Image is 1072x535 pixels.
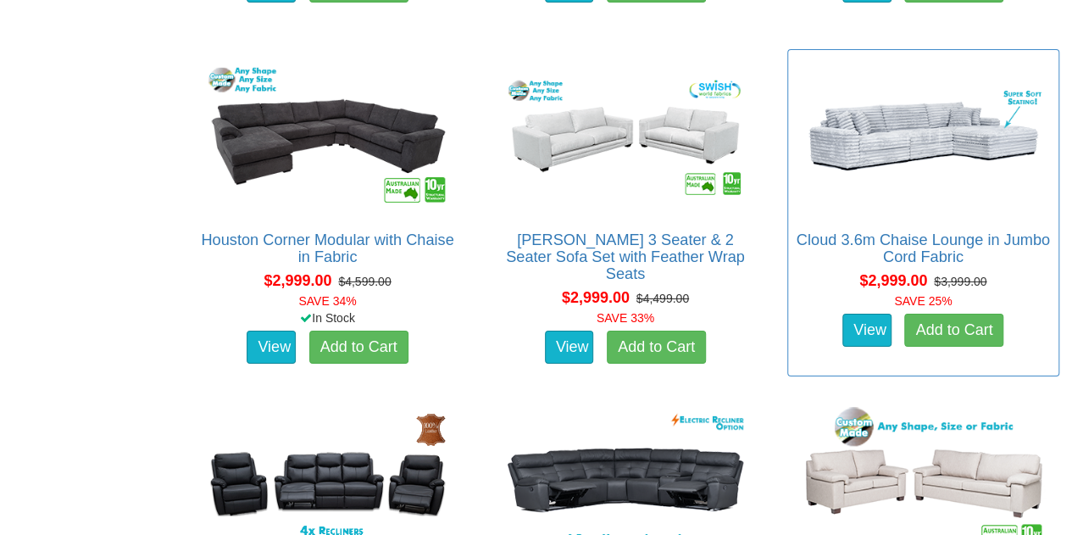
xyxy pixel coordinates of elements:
img: Erika 3 Seater & 2 Seater Sofa Set with Feather Wrap Seats [498,59,752,215]
span: $2,999.00 [562,289,630,306]
a: Add to Cart [904,314,1003,348]
font: SAVE 25% [894,294,952,308]
font: SAVE 34% [298,294,356,308]
div: In Stock [188,309,467,326]
a: [PERSON_NAME] 3 Seater & 2 Seater Sofa Set with Feather Wrap Seats [506,231,745,282]
font: SAVE 33% [597,311,654,325]
a: Houston Corner Modular with Chaise in Fabric [201,231,453,265]
img: Cloud 3.6m Chaise Lounge in Jumbo Cord Fabric [797,59,1050,215]
a: Cloud 3.6m Chaise Lounge in Jumbo Cord Fabric [797,231,1050,265]
a: View [842,314,891,348]
del: $4,499.00 [636,292,689,305]
span: $2,999.00 [264,272,331,289]
a: View [545,331,594,365]
span: $2,999.00 [859,272,927,289]
img: Houston Corner Modular with Chaise in Fabric [201,59,454,215]
del: $4,599.00 [338,275,391,288]
del: $3,999.00 [934,275,986,288]
a: View [247,331,296,365]
a: Add to Cart [309,331,408,365]
a: Add to Cart [607,331,706,365]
